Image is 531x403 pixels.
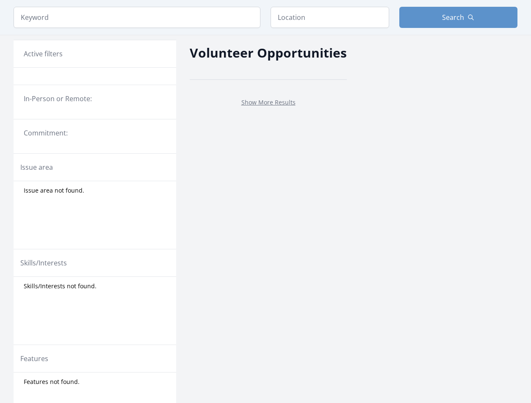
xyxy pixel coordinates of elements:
h2: Volunteer Opportunities [190,43,347,62]
h3: Active filters [24,49,63,59]
span: Issue area not found. [24,186,84,195]
input: Location [271,7,389,28]
legend: Issue area [20,162,53,172]
legend: Skills/Interests [20,258,67,268]
span: Features not found. [24,378,80,386]
legend: Commitment: [24,128,166,138]
input: Keyword [14,7,260,28]
legend: In-Person or Remote: [24,94,166,104]
span: Search [442,12,464,22]
a: Show More Results [241,98,296,106]
button: Search [399,7,518,28]
span: Skills/Interests not found. [24,282,97,290]
legend: Features [20,353,48,364]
